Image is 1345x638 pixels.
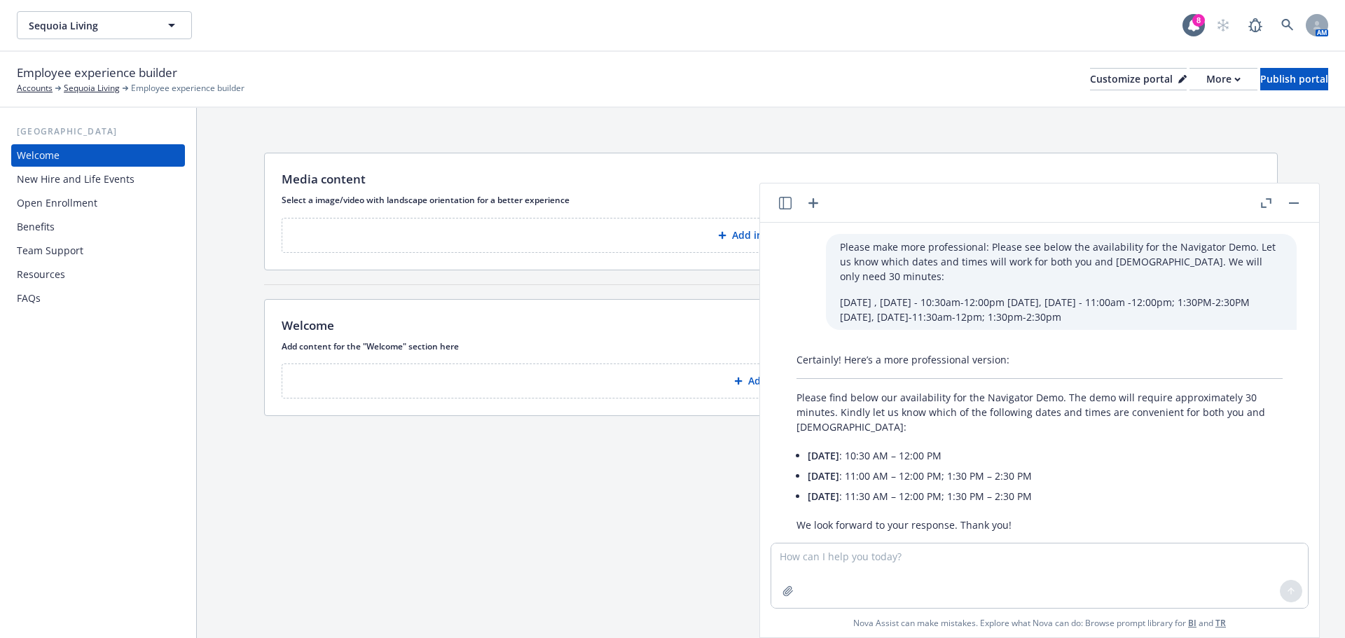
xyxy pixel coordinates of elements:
a: Resources [11,263,185,286]
a: Search [1274,11,1302,39]
p: Add content [748,374,808,388]
li: : 11:00 AM – 12:00 PM; 1:30 PM – 2:30 PM [808,466,1283,486]
span: Nova Assist can make mistakes. Explore what Nova can do: Browse prompt library for and [766,609,1313,637]
span: [DATE] [808,449,839,462]
div: [GEOGRAPHIC_DATA] [11,125,185,139]
a: FAQs [11,287,185,310]
a: Open Enrollment [11,192,185,214]
a: Benefits [11,216,185,238]
div: Open Enrollment [17,192,97,214]
div: Welcome [17,144,60,167]
div: Team Support [17,240,83,262]
p: Media content [282,170,366,188]
span: Employee experience builder [131,82,244,95]
a: Accounts [17,82,53,95]
button: Customize portal [1090,68,1187,90]
button: More [1189,68,1257,90]
span: [DATE] [808,490,839,503]
button: Publish portal [1260,68,1328,90]
a: Sequoia Living [64,82,120,95]
p: Add image or video [732,228,825,242]
a: Report a Bug [1241,11,1269,39]
p: Welcome [282,317,334,335]
a: BI [1188,617,1196,629]
span: Sequoia Living [29,18,150,33]
p: [DATE] , [DATE] - 10:30am-12:00pm [DATE], [DATE] - 11:00am -12:00pm; 1:30PM-2:30PM [DATE], [DATE]... [840,295,1283,324]
div: 8 [1192,14,1205,27]
li: : 11:30 AM – 12:00 PM; 1:30 PM – 2:30 PM [808,486,1283,506]
button: Sequoia Living [17,11,192,39]
span: [DATE] [808,469,839,483]
p: Select a image/video with landscape orientation for a better experience [282,194,1260,206]
a: Team Support [11,240,185,262]
div: New Hire and Life Events [17,168,134,190]
div: FAQs [17,287,41,310]
p: Add content for the "Welcome" section here [282,340,1260,352]
div: Resources [17,263,65,286]
div: Customize portal [1090,69,1187,90]
div: Publish portal [1260,69,1328,90]
div: More [1206,69,1241,90]
li: : 10:30 AM – 12:00 PM [808,445,1283,466]
div: Benefits [17,216,55,238]
a: Start snowing [1209,11,1237,39]
p: Certainly! Here’s a more professional version: [796,352,1283,367]
span: Employee experience builder [17,64,177,82]
a: Welcome [11,144,185,167]
p: Please find below our availability for the Navigator Demo. The demo will require approximately 30... [796,390,1283,434]
p: We look forward to your response. Thank you! [796,518,1283,532]
button: Add image or video [282,218,1260,253]
a: TR [1215,617,1226,629]
a: New Hire and Life Events [11,168,185,190]
p: Please make more professional: Please see below the availability for the Navigator Demo. Let us k... [840,240,1283,284]
button: Add content [282,363,1260,398]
